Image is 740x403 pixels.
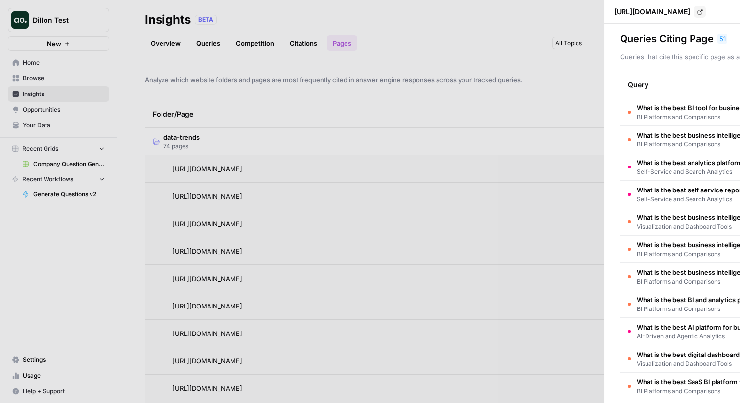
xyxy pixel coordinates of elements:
[8,172,109,187] button: Recent Workflows
[33,160,105,168] span: Company Question Generation
[23,371,105,380] span: Usage
[23,121,105,130] span: Your Data
[18,187,109,202] a: Generate Questions v2
[18,156,109,172] a: Company Question Generation
[284,35,323,51] a: Citations
[11,11,29,29] img: Dillon Test Logo
[8,383,109,399] button: Help + Support
[172,219,242,229] span: [URL][DOMAIN_NAME]
[163,132,200,142] span: data-trends
[23,90,105,98] span: Insights
[23,387,105,396] span: Help + Support
[172,246,242,256] span: [URL][DOMAIN_NAME]
[230,35,280,51] a: Competition
[172,191,242,201] span: [URL][DOMAIN_NAME]
[23,175,73,184] span: Recent Workflows
[717,34,727,44] div: 51
[163,142,200,151] span: 74 pages
[33,190,105,199] span: Generate Questions v2
[190,35,226,51] a: Queries
[8,71,109,86] a: Browse
[694,6,706,18] a: Go to page https://www.thoughtspot.com/data-trends/business-intelligence/business-intelligence-tools
[555,38,628,48] input: All Topics
[145,35,186,51] a: Overview
[8,55,109,71] a: Home
[327,35,357,51] a: Pages
[23,144,58,153] span: Recent Grids
[8,352,109,368] a: Settings
[8,8,109,32] button: Workspace: Dillon Test
[145,12,191,27] div: Insights
[153,100,636,127] div: Folder/Page
[172,164,242,174] span: [URL][DOMAIN_NAME]
[8,102,109,118] a: Opportunities
[8,36,109,51] button: New
[47,39,61,48] span: New
[172,329,242,338] span: [URL][DOMAIN_NAME]
[8,86,109,102] a: Insights
[8,142,109,156] button: Recent Grids
[23,356,105,364] span: Settings
[23,105,105,114] span: Opportunities
[8,118,109,133] a: Your Data
[614,7,690,17] p: [URL][DOMAIN_NAME]
[172,301,242,311] span: [URL][DOMAIN_NAME]
[195,15,217,24] div: BETA
[145,75,713,85] span: Analyze which website folders and pages are most frequently cited in answer engine responses acro...
[172,383,242,393] span: [URL][DOMAIN_NAME]
[620,32,714,46] h3: Queries Citing Page
[172,356,242,366] span: [URL][DOMAIN_NAME]
[33,15,92,25] span: Dillon Test
[23,58,105,67] span: Home
[23,74,105,83] span: Browse
[172,274,242,284] span: [URL][DOMAIN_NAME]
[8,368,109,383] a: Usage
